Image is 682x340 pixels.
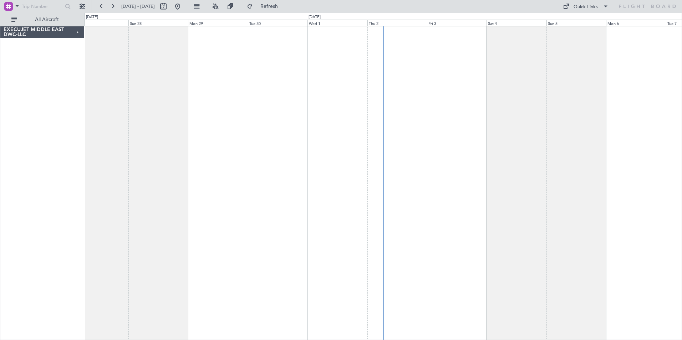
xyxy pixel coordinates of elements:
[309,14,321,20] div: [DATE]
[248,20,307,26] div: Tue 30
[254,4,284,9] span: Refresh
[8,14,77,25] button: All Aircraft
[307,20,367,26] div: Wed 1
[487,20,546,26] div: Sat 4
[546,20,606,26] div: Sun 5
[22,1,63,12] input: Trip Number
[244,1,286,12] button: Refresh
[121,3,155,10] span: [DATE] - [DATE]
[367,20,427,26] div: Thu 2
[574,4,598,11] div: Quick Links
[188,20,248,26] div: Mon 29
[68,20,128,26] div: Sat 27
[128,20,188,26] div: Sun 28
[86,14,98,20] div: [DATE]
[559,1,612,12] button: Quick Links
[427,20,487,26] div: Fri 3
[19,17,75,22] span: All Aircraft
[606,20,666,26] div: Mon 6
